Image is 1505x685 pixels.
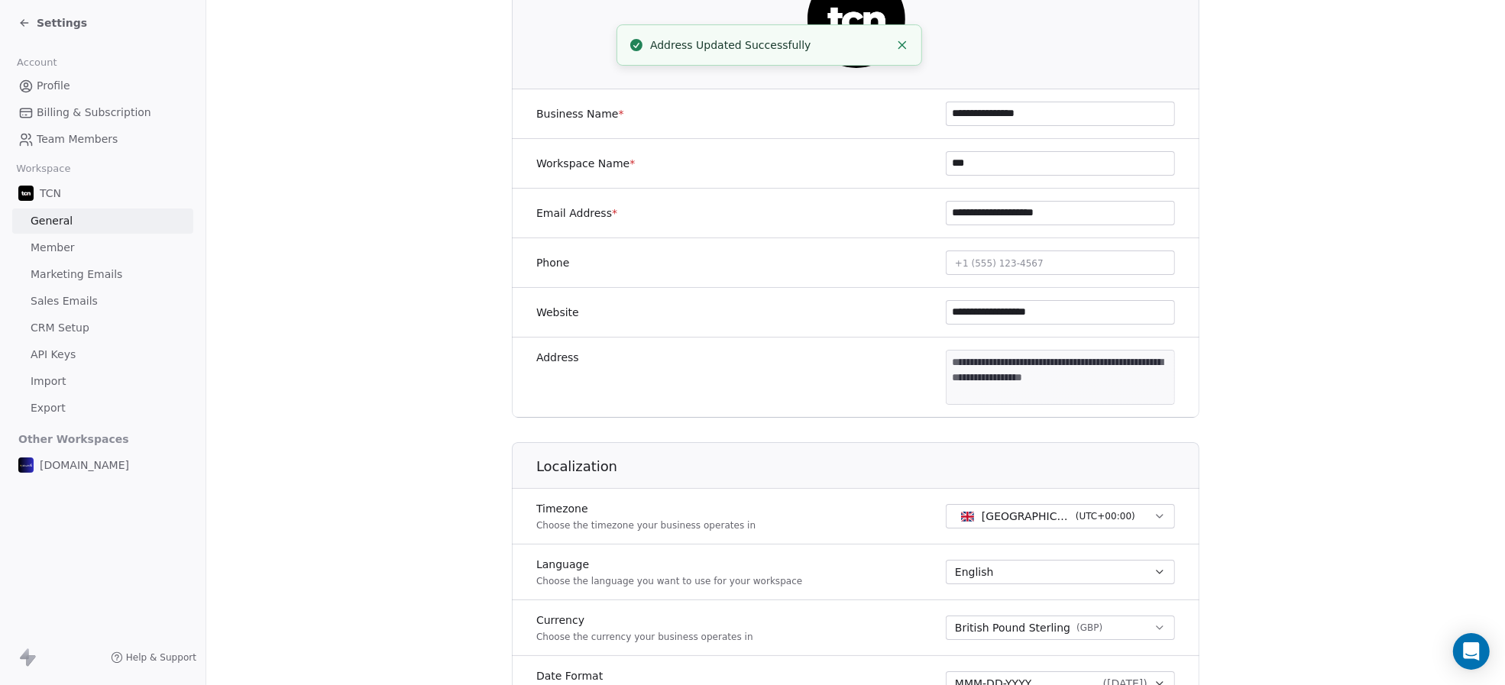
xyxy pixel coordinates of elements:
[955,620,1070,636] span: British Pound Sterling
[12,369,193,394] a: Import
[892,35,912,55] button: Close toast
[12,235,193,260] a: Member
[536,557,802,572] label: Language
[536,205,617,221] label: Email Address
[12,342,193,367] a: API Keys
[18,457,34,473] img: Matalino_Ai.png
[1076,622,1102,634] span: ( GBP )
[126,651,196,664] span: Help & Support
[40,186,61,201] span: TCN
[40,457,129,473] span: [DOMAIN_NAME]
[955,564,994,580] span: English
[37,78,70,94] span: Profile
[12,289,193,314] a: Sales Emails
[536,350,579,365] label: Address
[12,127,193,152] a: Team Members
[536,612,753,628] label: Currency
[31,213,73,229] span: General
[31,293,98,309] span: Sales Emails
[536,106,624,121] label: Business Name
[18,186,34,201] img: 474584105_122107189682724606_8841237860839550609_n.jpg
[650,37,889,53] div: Address Updated Successfully
[37,15,87,31] span: Settings
[536,501,756,516] label: Timezone
[946,504,1175,528] button: [GEOGRAPHIC_DATA] - GMT(UTC+00:00)
[31,400,66,416] span: Export
[10,157,77,180] span: Workspace
[536,305,579,320] label: Website
[12,208,193,234] a: General
[946,616,1175,640] button: British Pound Sterling(GBP)
[946,250,1175,275] button: +1 (555) 123-4567
[12,73,193,99] a: Profile
[37,131,118,147] span: Team Members
[536,457,1200,476] h1: Localization
[955,258,1044,269] span: +1 (555) 123-4567
[18,15,87,31] a: Settings
[536,156,635,171] label: Workspace Name
[10,51,63,74] span: Account
[12,396,193,421] a: Export
[536,519,756,532] p: Choose the timezone your business operates in
[31,267,122,283] span: Marketing Emails
[12,427,135,451] span: Other Workspaces
[536,255,569,270] label: Phone
[536,668,781,683] label: Date Format
[1076,509,1135,523] span: ( UTC+00:00 )
[37,105,151,121] span: Billing & Subscription
[31,373,66,389] span: Import
[982,509,1070,524] span: [GEOGRAPHIC_DATA] - GMT
[12,100,193,125] a: Billing & Subscription
[536,575,802,587] p: Choose the language you want to use for your workspace
[12,315,193,341] a: CRM Setup
[12,262,193,287] a: Marketing Emails
[31,320,89,336] span: CRM Setup
[536,631,753,643] p: Choose the currency your business operates in
[31,347,76,363] span: API Keys
[31,240,75,256] span: Member
[1453,633,1490,670] div: Open Intercom Messenger
[111,651,196,664] a: Help & Support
